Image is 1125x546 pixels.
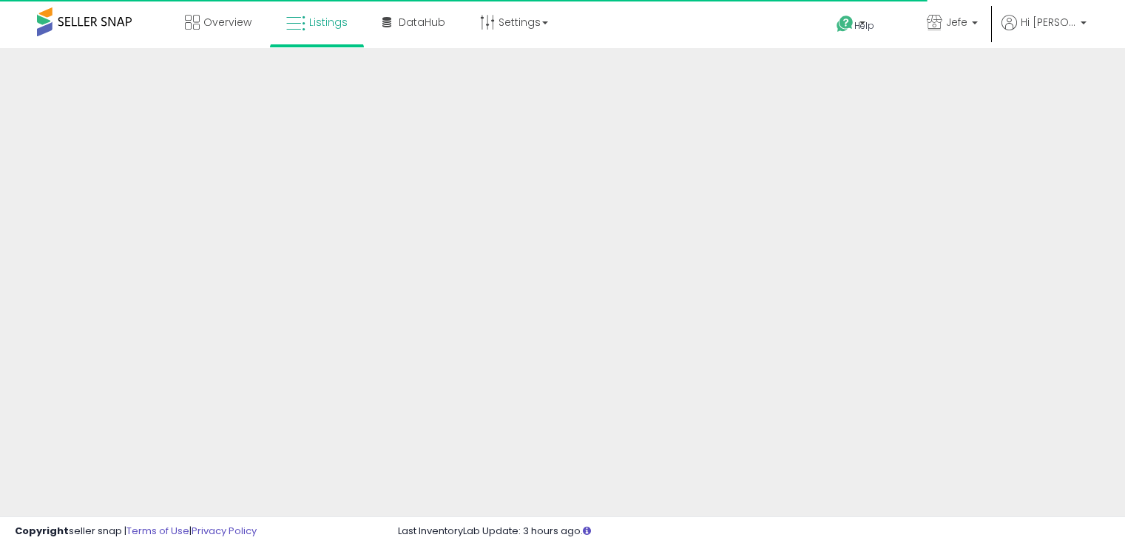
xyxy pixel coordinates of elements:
[203,15,251,30] span: Overview
[15,524,69,538] strong: Copyright
[192,524,257,538] a: Privacy Policy
[15,525,257,539] div: seller snap | |
[1001,15,1087,48] a: Hi [PERSON_NAME]
[946,15,967,30] span: Jefe
[309,15,348,30] span: Listings
[836,15,854,33] i: Get Help
[825,4,903,48] a: Help
[854,19,874,32] span: Help
[583,526,591,536] i: Click here to read more about un-synced listings.
[1021,15,1076,30] span: Hi [PERSON_NAME]
[126,524,189,538] a: Terms of Use
[398,525,1110,539] div: Last InventoryLab Update: 3 hours ago.
[399,15,445,30] span: DataHub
